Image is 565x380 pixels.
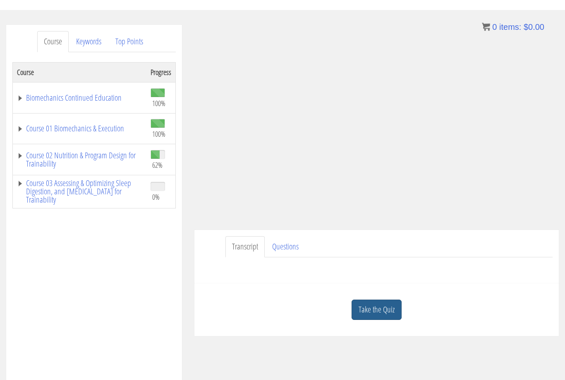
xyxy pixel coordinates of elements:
span: 0% [152,193,160,202]
span: 62% [152,161,163,170]
a: Keywords [69,31,108,53]
span: 100% [152,130,165,139]
a: Transcript [225,237,265,258]
span: items: [499,22,521,31]
span: 100% [152,99,165,108]
a: Course [37,31,69,53]
a: 0 items: $0.00 [482,22,544,31]
th: Progress [146,63,176,82]
a: Course 03 Assessing & Optimizing Sleep Digestion, and [MEDICAL_DATA] for Trainability [17,179,142,204]
span: 0 [492,22,497,31]
img: icon11.png [482,23,490,31]
bdi: 0.00 [524,22,544,31]
a: Take the Quiz [352,300,402,320]
a: Course 01 Biomechanics & Execution [17,125,142,133]
a: Top Points [109,31,150,53]
th: Course [13,63,147,82]
a: Questions [266,237,305,258]
a: Course 02 Nutrition & Program Design for Trainability [17,152,142,168]
a: Biomechanics Continued Education [17,94,142,102]
span: $ [524,22,528,31]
